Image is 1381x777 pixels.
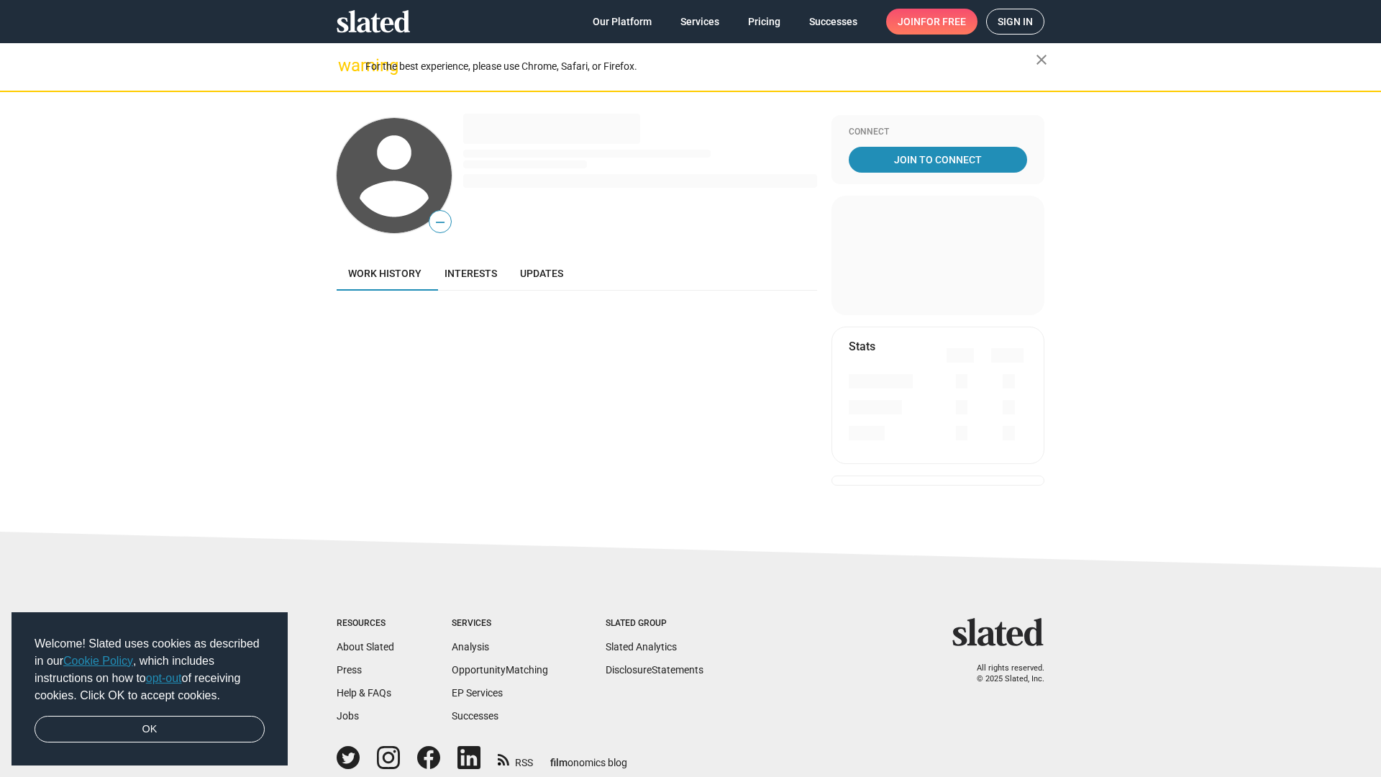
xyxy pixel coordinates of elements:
[520,268,563,279] span: Updates
[998,9,1033,34] span: Sign in
[606,618,703,630] div: Slated Group
[921,9,966,35] span: for free
[849,147,1027,173] a: Join To Connect
[348,268,421,279] span: Work history
[146,672,182,684] a: opt-out
[849,339,875,354] mat-card-title: Stats
[452,618,548,630] div: Services
[12,612,288,766] div: cookieconsent
[498,748,533,770] a: RSS
[748,9,780,35] span: Pricing
[452,641,489,653] a: Analysis
[737,9,792,35] a: Pricing
[365,57,1036,76] div: For the best experience, please use Chrome, Safari, or Firefox.
[338,57,355,74] mat-icon: warning
[452,664,548,676] a: OpportunityMatching
[337,664,362,676] a: Press
[962,663,1044,684] p: All rights reserved. © 2025 Slated, Inc.
[798,9,869,35] a: Successes
[809,9,857,35] span: Successes
[337,687,391,699] a: Help & FAQs
[452,710,498,722] a: Successes
[433,256,509,291] a: Interests
[606,641,677,653] a: Slated Analytics
[509,256,575,291] a: Updates
[581,9,663,35] a: Our Platform
[337,256,433,291] a: Work history
[1033,51,1050,68] mat-icon: close
[669,9,731,35] a: Services
[852,147,1024,173] span: Join To Connect
[898,9,966,35] span: Join
[606,664,703,676] a: DisclosureStatements
[337,641,394,653] a: About Slated
[63,655,133,667] a: Cookie Policy
[35,635,265,704] span: Welcome! Slated uses cookies as described in our , which includes instructions on how to of recei...
[429,213,451,232] span: —
[337,618,394,630] div: Resources
[550,757,568,768] span: film
[680,9,719,35] span: Services
[445,268,497,279] span: Interests
[849,127,1027,138] div: Connect
[986,9,1044,35] a: Sign in
[886,9,977,35] a: Joinfor free
[452,687,503,699] a: EP Services
[35,716,265,743] a: dismiss cookie message
[337,710,359,722] a: Jobs
[550,745,627,770] a: filmonomics blog
[593,9,652,35] span: Our Platform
